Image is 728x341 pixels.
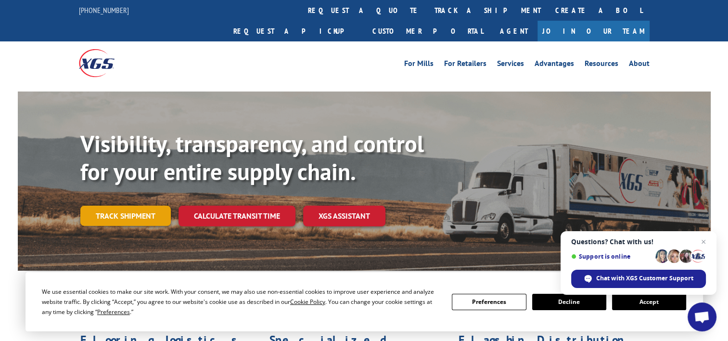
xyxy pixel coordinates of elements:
[585,60,618,70] a: Resources
[452,294,526,310] button: Preferences
[404,60,434,70] a: For Mills
[532,294,606,310] button: Decline
[698,236,709,248] span: Close chat
[97,308,130,316] span: Preferences
[365,21,490,41] a: Customer Portal
[80,129,424,186] b: Visibility, transparency, and control for your entire supply chain.
[535,60,574,70] a: Advantages
[444,60,486,70] a: For Retailers
[537,21,650,41] a: Join Our Team
[688,302,716,331] div: Open chat
[612,294,686,310] button: Accept
[490,21,537,41] a: Agent
[79,5,129,15] a: [PHONE_NUMBER]
[571,253,652,260] span: Support is online
[303,206,385,226] a: XGS ASSISTANT
[596,274,693,283] span: Chat with XGS Customer Support
[571,238,706,246] span: Questions? Chat with us!
[80,206,171,226] a: Track shipment
[179,206,295,226] a: Calculate transit time
[226,21,365,41] a: Request a pickup
[497,60,524,70] a: Services
[629,60,650,70] a: About
[26,272,703,331] div: Cookie Consent Prompt
[571,270,706,288] div: Chat with XGS Customer Support
[42,287,440,317] div: We use essential cookies to make our site work. With your consent, we may also use non-essential ...
[290,298,325,306] span: Cookie Policy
